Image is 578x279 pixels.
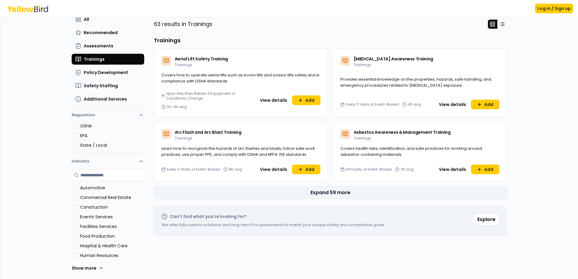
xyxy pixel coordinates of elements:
[72,169,144,279] div: Industry
[84,16,89,22] span: All
[72,94,144,104] button: Additional Services
[154,20,213,28] p: 63 results in Trainings
[354,56,433,62] span: [MEDICAL_DATA] Awareness Training
[167,104,187,109] span: 2h-4h avg
[167,167,220,172] span: Every 3 Years or Event-Based
[72,110,144,123] button: Regulation
[80,233,144,239] label: Food Production
[80,204,144,210] label: Construction
[72,54,144,65] button: Trainings
[292,165,320,174] button: Add
[72,123,144,153] div: Regulation
[401,167,414,172] span: 2h avg
[175,62,192,67] span: Trainings
[340,76,491,88] span: Provides essential knowledge on the properties, hazards, safe handling, and emergency procedures ...
[256,165,291,174] button: View details
[354,136,371,141] span: Trainings
[80,214,144,220] label: Events Services
[354,129,451,135] span: Asbestos Awareness & Management Training
[72,67,144,78] button: Policy Development
[340,146,482,157] span: Covers health risks, identification, and safe practices for working around asbestos-containing ma...
[80,123,144,129] label: OSHA
[80,133,144,139] label: EPA
[161,222,385,228] p: We offer fully custom solutions and long-term Pro placements to match your unique safety and comp...
[166,91,254,101] span: Upon Hire, then Retrain if Equipment or Conditions Change
[80,252,144,258] label: Human Resources
[72,14,144,25] button: All
[84,96,127,102] span: Additional Services
[161,72,320,84] span: Covers how to operate aerial lifts such as boom lifts and scissor lifts safely and in compliance ...
[154,36,507,45] h3: Trainings
[72,40,144,51] button: Assessments
[471,100,499,109] button: Add
[473,213,499,226] button: Explore
[535,4,573,13] button: Log in / Sign up
[161,146,315,157] span: Learn how to recognize the hazards of arc flashes and blasts, follow safe work practices, use pro...
[354,62,371,67] span: Trainings
[175,56,228,62] span: Aerial Lift Safety Training
[346,167,391,172] span: Annually or Event-Based
[84,56,105,62] span: Trainings
[80,223,144,229] label: Facilities Services
[175,136,192,141] span: Trainings
[84,43,113,49] span: Assessments
[292,95,320,105] button: Add
[80,194,144,200] label: Commercial Real Estate
[80,243,144,249] label: Hospital & Health Care
[229,167,242,172] span: 8h avg
[175,129,242,135] span: Arc Flash and Arc Blast Training
[72,80,144,91] button: Safety Staffing
[84,69,128,75] span: Policy Development
[154,187,507,199] button: Expand 59 more
[84,83,118,89] span: Safety Staffing
[80,142,144,148] label: State / Local
[435,165,470,174] button: View details
[170,213,247,220] h2: Can't find what you're looking for?
[72,153,144,169] button: Industry
[72,262,104,274] button: Show more
[72,27,144,38] button: Recommended
[256,95,291,105] button: View details
[346,102,399,107] span: Every 3 Years or Event-Based
[84,30,118,36] span: Recommended
[471,165,499,174] button: Add
[435,100,470,109] button: View details
[408,102,421,107] span: 4h avg
[80,185,144,191] label: Automotive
